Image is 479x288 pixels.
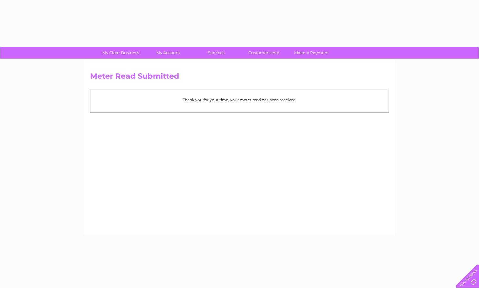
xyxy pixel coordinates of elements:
p: Thank you for your time, your meter read has been received. [94,97,385,103]
h2: Meter Read Submitted [90,72,389,84]
a: My Account [143,47,194,59]
a: Customer Help [238,47,290,59]
a: Make A Payment [286,47,337,59]
a: My Clear Business [95,47,147,59]
a: Services [190,47,242,59]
